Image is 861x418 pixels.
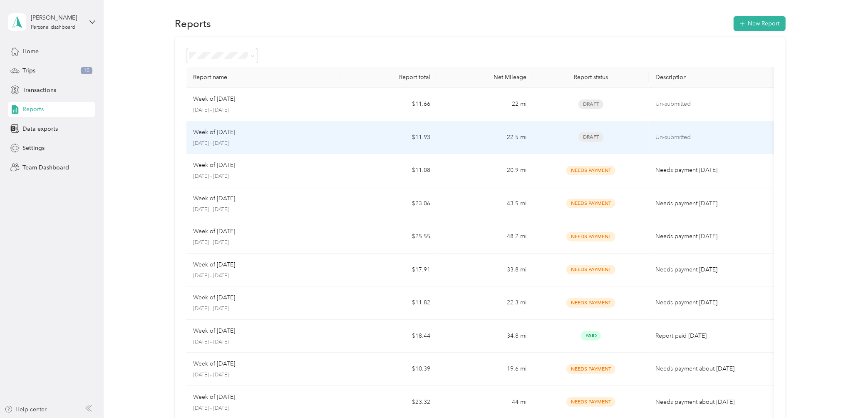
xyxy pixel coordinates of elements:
span: Needs Payment [566,166,615,175]
p: Needs payment [DATE] [655,232,771,241]
p: [DATE] - [DATE] [193,272,334,280]
span: Reports [22,105,44,114]
p: [DATE] - [DATE] [193,206,334,214]
td: 22.3 mi [437,286,533,320]
p: Needs payment about [DATE] [655,364,771,373]
td: 22 mi [437,88,533,121]
div: Personal dashboard [31,25,75,30]
p: [DATE] - [DATE] [193,305,334,313]
td: 22.5 mi [437,121,533,154]
th: Net Mileage [437,67,533,88]
td: $11.82 [340,286,437,320]
p: Un-submitted [655,100,771,109]
td: $11.93 [340,121,437,154]
span: Needs Payment [566,265,615,274]
span: Home [22,47,39,56]
td: $10.39 [340,353,437,386]
td: 19.6 mi [437,353,533,386]
td: 43.5 mi [437,187,533,221]
span: Needs Payment [566,364,615,374]
span: Paid [581,331,601,341]
td: $18.44 [340,320,437,353]
p: [DATE] - [DATE] [193,405,334,412]
p: Week of [DATE] [193,260,235,269]
p: Report paid [DATE] [655,331,771,341]
td: $11.08 [340,154,437,187]
p: Un-submitted [655,133,771,142]
td: $25.55 [340,220,437,254]
h1: Reports [175,19,211,28]
p: Week of [DATE] [193,161,235,170]
span: Needs Payment [566,397,615,407]
p: Needs payment [DATE] [655,166,771,175]
span: Needs Payment [566,232,615,241]
p: [DATE] - [DATE] [193,140,334,147]
span: Transactions [22,86,56,95]
p: Week of [DATE] [193,293,235,302]
th: Report total [340,67,437,88]
p: [DATE] - [DATE] [193,338,334,346]
p: Week of [DATE] [193,326,235,336]
td: $17.91 [340,254,437,287]
button: New Report [734,16,786,31]
p: [DATE] - [DATE] [193,107,334,114]
p: Week of [DATE] [193,194,235,203]
td: 20.9 mi [437,154,533,187]
p: Needs payment [DATE] [655,298,771,307]
p: Week of [DATE] [193,359,235,368]
td: 33.8 mi [437,254,533,287]
td: 48.2 mi [437,220,533,254]
p: [DATE] - [DATE] [193,371,334,379]
div: [PERSON_NAME] [31,13,83,22]
td: 34.8 mi [437,320,533,353]
p: Needs payment [DATE] [655,199,771,208]
span: Team Dashboard [22,163,69,172]
span: Settings [22,144,45,152]
iframe: Everlance-gr Chat Button Frame [814,371,861,418]
td: $11.66 [340,88,437,121]
p: Week of [DATE] [193,393,235,402]
p: Week of [DATE] [193,95,235,104]
p: [DATE] - [DATE] [193,173,334,180]
p: Needs payment [DATE] [655,265,771,274]
p: Week of [DATE] [193,128,235,137]
button: Help center [5,405,47,414]
span: Draft [578,100,603,109]
span: Needs Payment [566,199,615,208]
span: Draft [578,132,603,142]
td: $23.06 [340,187,437,221]
span: Needs Payment [566,298,615,308]
p: Needs payment about [DATE] [655,398,771,407]
p: [DATE] - [DATE] [193,239,334,246]
th: Description [649,67,777,88]
div: Report status [540,74,642,81]
span: 10 [81,67,92,75]
th: Report name [186,67,340,88]
p: Week of [DATE] [193,227,235,236]
span: Data exports [22,124,58,133]
span: Trips [22,66,35,75]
